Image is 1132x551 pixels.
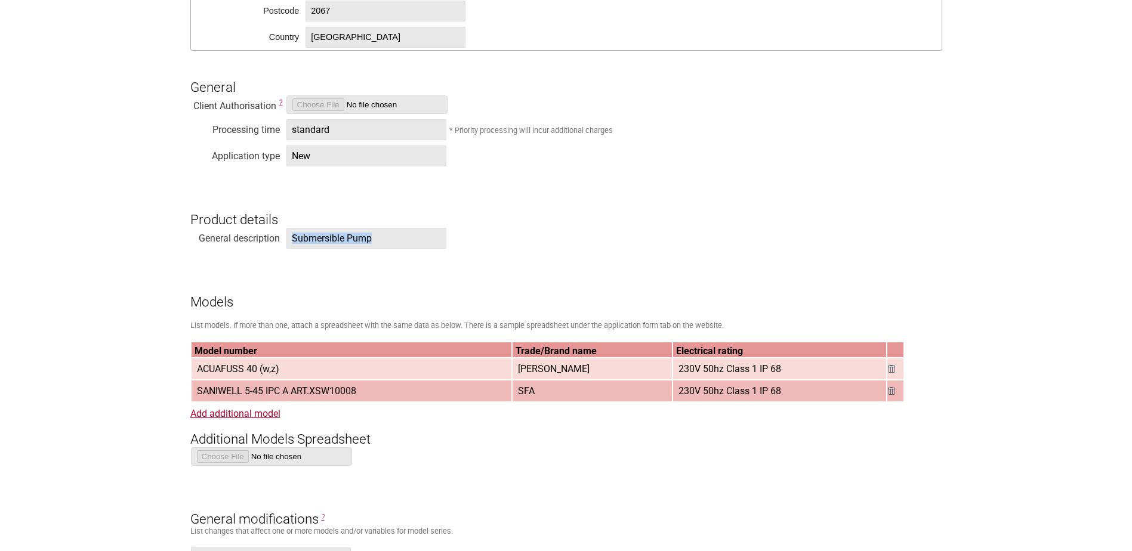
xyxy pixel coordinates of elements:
[674,359,786,379] span: 230V 50hz Class 1 IP 68
[306,27,465,48] span: [GEOGRAPHIC_DATA]
[888,365,895,373] img: Remove
[190,491,942,527] h3: General modifications
[190,121,280,133] div: Processing time
[209,2,299,14] div: Postcode
[279,98,283,107] span: Consultants must upload a copy of the Letter of Authorisation and Terms, Conditions and Obligatio...
[306,1,465,21] span: 2067
[190,147,280,159] div: Application type
[190,408,280,419] a: Add additional model
[192,342,511,357] th: Model number
[190,191,942,227] h3: Product details
[190,97,280,109] div: Client Authorisation
[286,119,446,140] span: standard
[322,513,325,521] span: General Modifications are changes that affect one or more models. E.g. Alternative brand names or...
[190,411,942,447] h3: Additional Models Spreadsheet
[190,527,453,535] small: List changes that affect one or more models and/or variables for model series.
[192,381,361,401] span: SANIWELL 5-45 IPC A ART.XSW10008
[286,146,446,166] span: New
[209,29,299,41] div: Country
[449,126,613,135] small: * Priority processing will incur additional charges
[190,60,942,95] h3: General
[888,387,895,395] img: Remove
[192,359,284,379] span: ACUAFUSS 40 (w,z)
[286,228,446,249] span: Submersible Pump
[674,381,786,401] span: 230V 50hz Class 1 IP 68
[513,381,539,401] span: SFA
[190,274,942,309] h3: Models
[513,342,672,357] th: Trade/Brand name
[190,230,280,242] div: General description
[673,342,886,357] th: Electrical rating
[513,359,594,379] span: [PERSON_NAME]
[190,321,724,330] small: List models. If more than one, attach a spreadsheet with the same data as below. There is a sampl...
